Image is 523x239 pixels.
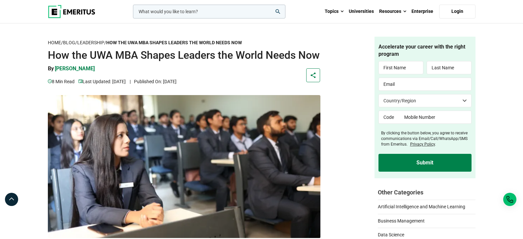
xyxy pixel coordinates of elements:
[48,79,52,83] img: video-views
[378,94,472,107] select: Country
[378,200,475,210] a: Artificial Intelligence and Machine Learning
[48,40,242,45] span: / / /
[133,5,285,18] input: woocommerce-product-search-field-0
[48,65,54,72] span: By
[400,111,472,124] input: Mobile Number
[378,43,472,58] h4: Accelerate your career with the right program
[106,40,242,45] strong: How the UWA MBA Shapes Leaders the World Needs Now
[48,40,61,46] a: Home
[378,154,472,172] input: Submit
[378,228,475,238] a: Data Science
[48,49,320,62] h1: How the UWA MBA Shapes Leaders the World Needs Now
[55,65,95,72] p: [PERSON_NAME]
[63,40,75,46] a: Blog
[427,61,472,74] input: Last Name
[79,78,126,85] p: Last Updated: [DATE]
[48,95,320,238] img: How the UWA MBA Shapes Leaders the World Needs Now | leadership programme stories | Emeritus
[378,214,475,224] a: Business Management
[130,79,131,84] span: |
[410,142,435,147] a: Privacy Policy
[48,78,75,85] p: 8 min read
[378,111,400,124] input: Code
[439,5,475,18] a: Login
[378,61,423,74] input: First Name
[381,130,472,147] label: By clicking the button below, you agree to receive communications via Email/Call/WhatsApp/SMS fro...
[130,78,177,85] p: Published On: [DATE]
[79,79,82,83] img: video-views
[77,40,104,46] a: Leadership
[378,188,475,196] h2: Other Categories
[55,65,95,78] a: [PERSON_NAME]
[378,78,472,91] input: Email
